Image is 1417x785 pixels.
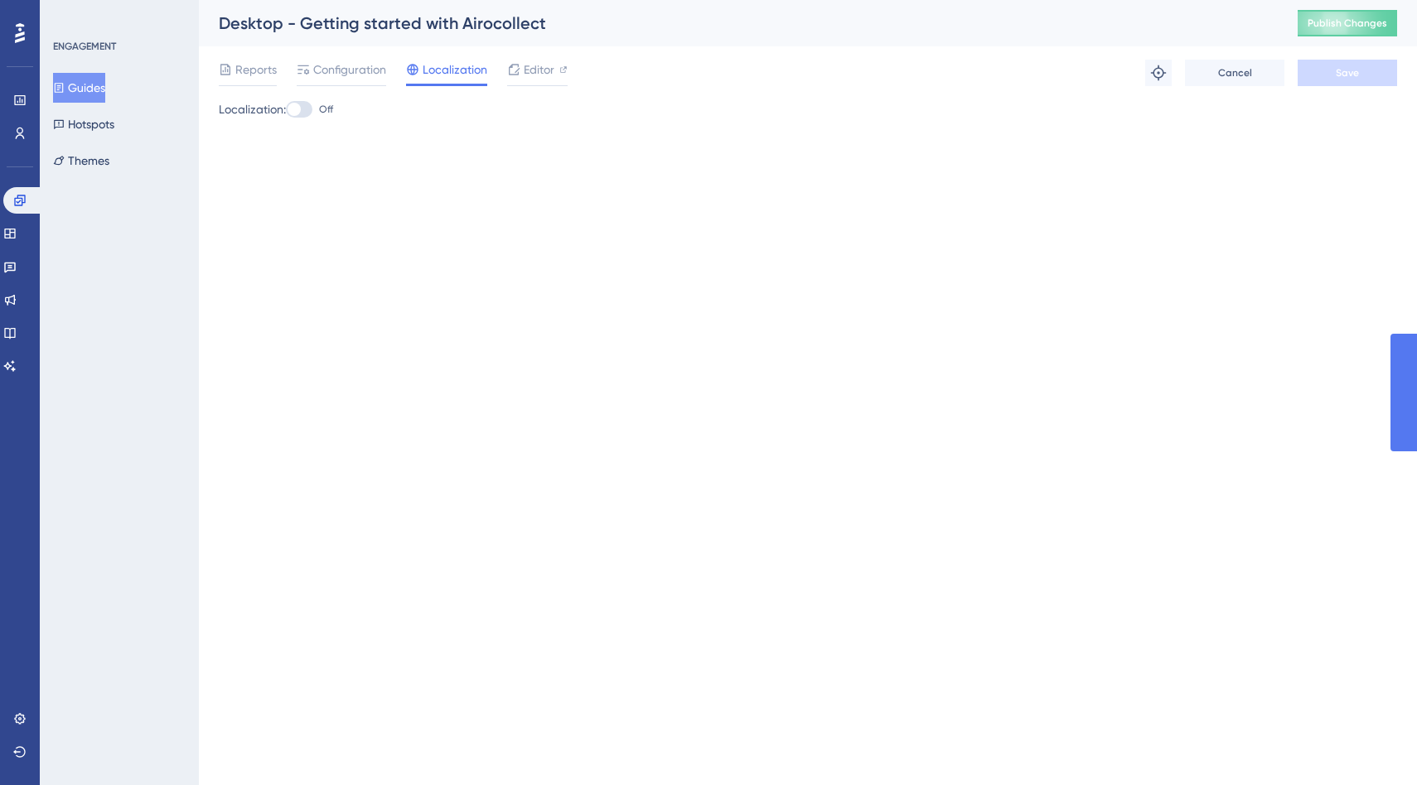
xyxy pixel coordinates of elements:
[53,109,114,139] button: Hotspots
[313,60,386,79] span: Configuration
[1347,720,1397,769] iframe: UserGuiding AI Assistant Launcher
[219,99,1397,119] div: Localization:
[319,103,333,116] span: Off
[423,60,487,79] span: Localization
[1185,60,1284,86] button: Cancel
[53,146,109,176] button: Themes
[53,40,116,53] div: ENGAGEMENT
[1298,60,1397,86] button: Save
[235,60,277,79] span: Reports
[219,12,1256,35] div: Desktop - Getting started with Airocollect
[1298,10,1397,36] button: Publish Changes
[1218,66,1252,79] span: Cancel
[1336,66,1359,79] span: Save
[524,60,554,79] span: Editor
[53,73,105,103] button: Guides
